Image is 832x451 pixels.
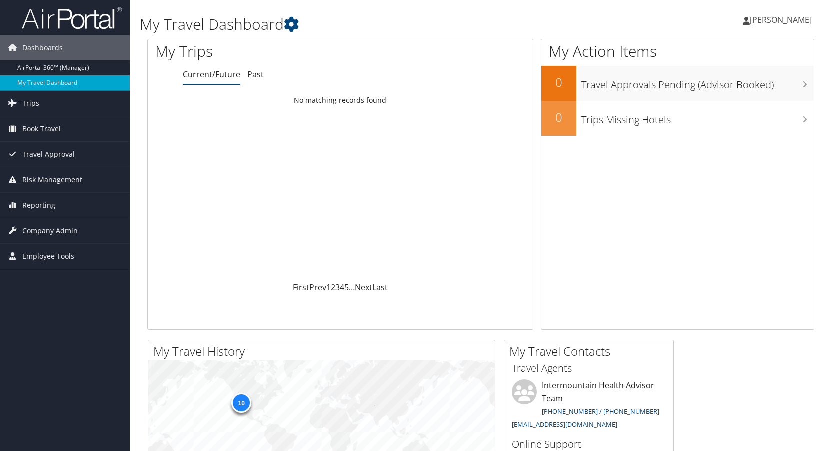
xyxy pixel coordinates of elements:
[22,91,39,116] span: Trips
[293,282,309,293] a: First
[344,282,349,293] a: 5
[335,282,340,293] a: 3
[153,343,495,360] h2: My Travel History
[541,41,814,62] h1: My Action Items
[541,101,814,136] a: 0Trips Missing Hotels
[541,74,576,91] h2: 0
[355,282,372,293] a: Next
[340,282,344,293] a: 4
[509,343,673,360] h2: My Travel Contacts
[22,193,55,218] span: Reporting
[743,5,822,35] a: [PERSON_NAME]
[148,91,533,109] td: No matching records found
[22,35,63,60] span: Dashboards
[541,66,814,101] a: 0Travel Approvals Pending (Advisor Booked)
[750,14,812,25] span: [PERSON_NAME]
[512,361,666,375] h3: Travel Agents
[372,282,388,293] a: Last
[22,142,75,167] span: Travel Approval
[140,14,594,35] h1: My Travel Dashboard
[507,379,671,433] li: Intermountain Health Advisor Team
[247,69,264,80] a: Past
[22,6,122,30] img: airportal-logo.png
[231,393,251,413] div: 10
[22,116,61,141] span: Book Travel
[22,244,74,269] span: Employee Tools
[22,167,82,192] span: Risk Management
[581,108,814,127] h3: Trips Missing Hotels
[331,282,335,293] a: 2
[541,109,576,126] h2: 0
[155,41,365,62] h1: My Trips
[581,73,814,92] h3: Travel Approvals Pending (Advisor Booked)
[326,282,331,293] a: 1
[22,218,78,243] span: Company Admin
[183,69,240,80] a: Current/Future
[309,282,326,293] a: Prev
[542,407,659,416] a: [PHONE_NUMBER] / [PHONE_NUMBER]
[349,282,355,293] span: …
[512,420,617,429] a: [EMAIL_ADDRESS][DOMAIN_NAME]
